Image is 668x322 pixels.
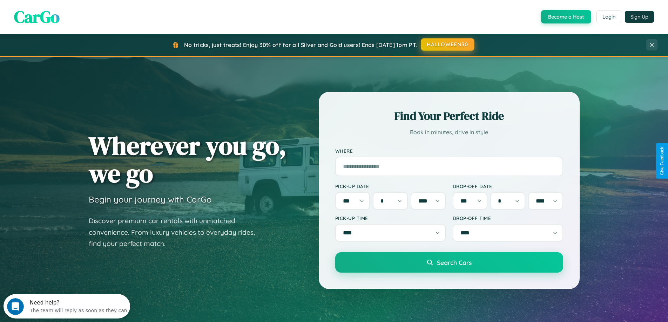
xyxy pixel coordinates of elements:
[89,215,264,249] p: Discover premium car rentals with unmatched convenience. From luxury vehicles to everyday rides, ...
[335,127,563,137] p: Book in minutes, drive in style
[453,215,563,221] label: Drop-off Time
[4,294,130,318] iframe: Intercom live chat discovery launcher
[184,41,417,48] span: No tricks, just treats! Enjoy 30% off for all Silver and Gold users! Ends [DATE] 1pm PT.
[14,5,60,28] span: CarGo
[26,12,124,19] div: The team will reply as soon as they can
[660,147,664,175] div: Give Feedback
[26,6,124,12] div: Need help?
[437,259,472,266] span: Search Cars
[3,3,130,22] div: Open Intercom Messenger
[596,11,621,23] button: Login
[335,215,446,221] label: Pick-up Time
[335,252,563,273] button: Search Cars
[7,298,24,315] iframe: Intercom live chat
[89,132,286,187] h1: Wherever you go, we go
[335,183,446,189] label: Pick-up Date
[453,183,563,189] label: Drop-off Date
[541,10,591,23] button: Become a Host
[89,194,212,205] h3: Begin your journey with CarGo
[625,11,654,23] button: Sign Up
[335,108,563,124] h2: Find Your Perfect Ride
[335,148,563,154] label: Where
[421,38,474,51] button: HALLOWEEN30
